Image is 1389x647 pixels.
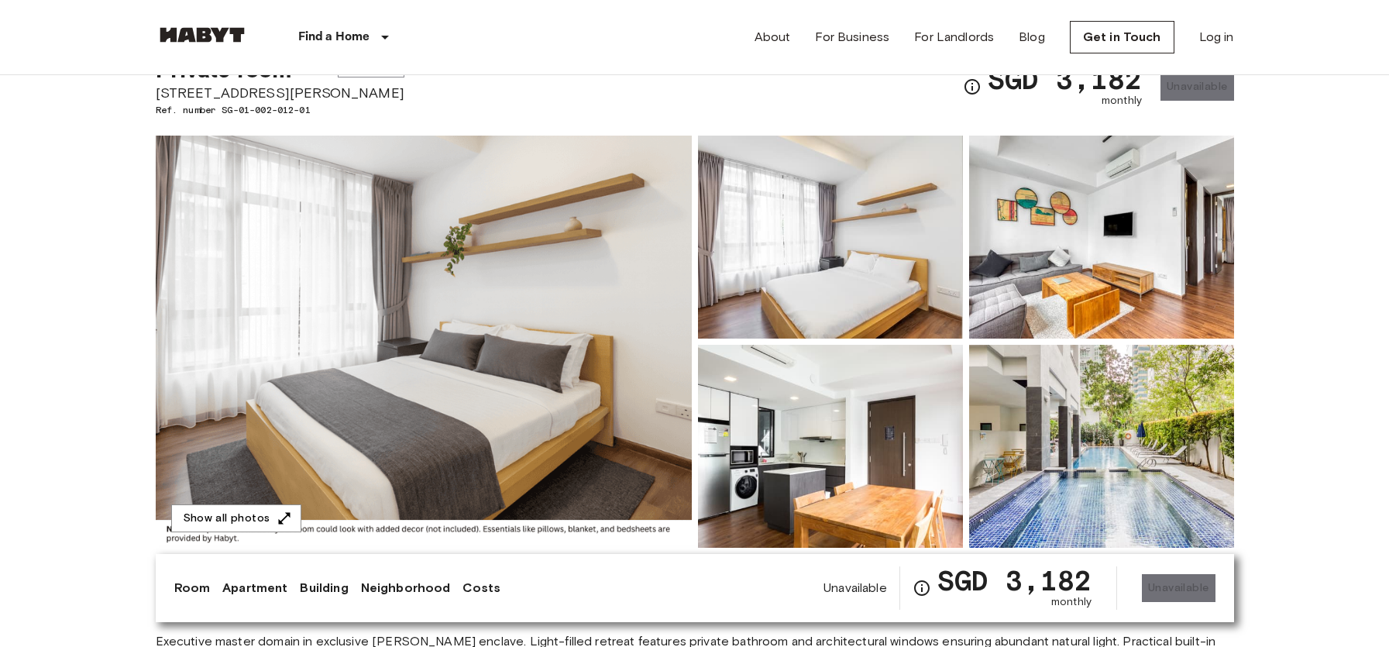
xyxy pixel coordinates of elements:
span: Unavailable [823,580,887,597]
img: Picture of unit SG-01-002-012-01 [698,136,963,339]
a: Get in Touch [1070,21,1174,53]
span: SGD 3,182 [937,566,1092,594]
svg: Check cost overview for full price breakdown. Please note that discounts apply to new joiners onl... [963,77,982,96]
span: [STREET_ADDRESS][PERSON_NAME] [156,83,404,103]
img: Picture of unit SG-01-002-012-01 [969,136,1234,339]
a: Building [300,579,348,597]
svg: Check cost overview for full price breakdown. Please note that discounts apply to new joiners onl... [913,579,931,597]
span: monthly [1051,594,1092,610]
a: Log in [1199,28,1234,46]
button: Show all photos [171,504,301,533]
span: monthly [1102,93,1142,108]
img: Picture of unit SG-01-002-012-01 [969,345,1234,548]
p: Find a Home [298,28,370,46]
a: For Landlords [914,28,994,46]
a: For Business [815,28,889,46]
span: SGD 3,182 [988,65,1142,93]
img: Habyt [156,27,249,43]
a: About [755,28,791,46]
a: Neighborhood [361,579,451,597]
a: Room [174,579,211,597]
a: Blog [1019,28,1045,46]
a: Apartment [222,579,287,597]
a: Costs [462,579,500,597]
img: Picture of unit SG-01-002-012-01 [698,345,963,548]
span: Ref. number SG-01-002-012-01 [156,103,404,117]
img: Marketing picture of unit SG-01-002-012-01 [156,136,692,548]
